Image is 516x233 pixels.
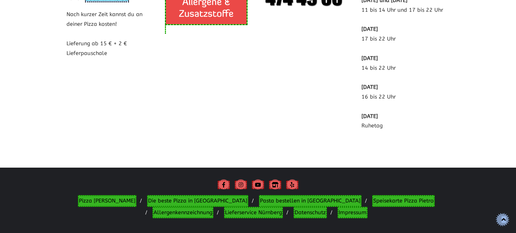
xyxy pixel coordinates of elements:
b: [DATE] [361,84,378,90]
a: Pasta bestellen in [GEOGRAPHIC_DATA] [259,195,361,207]
b: [DATE] [361,26,378,32]
a: Speisekarte Pizza Pietro [372,195,435,207]
b: [DATE] [361,113,378,119]
a: Datenschutz [294,207,327,219]
a: Lieferservice Nürnberg [224,207,283,219]
a: Impressum [338,207,368,219]
b: [DATE] [361,55,378,61]
a: Allergenkennzeichnung [153,207,213,219]
a: Pizza [PERSON_NAME] [78,195,136,207]
a: Die beste Pizza in [GEOGRAPHIC_DATA] [147,195,248,207]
